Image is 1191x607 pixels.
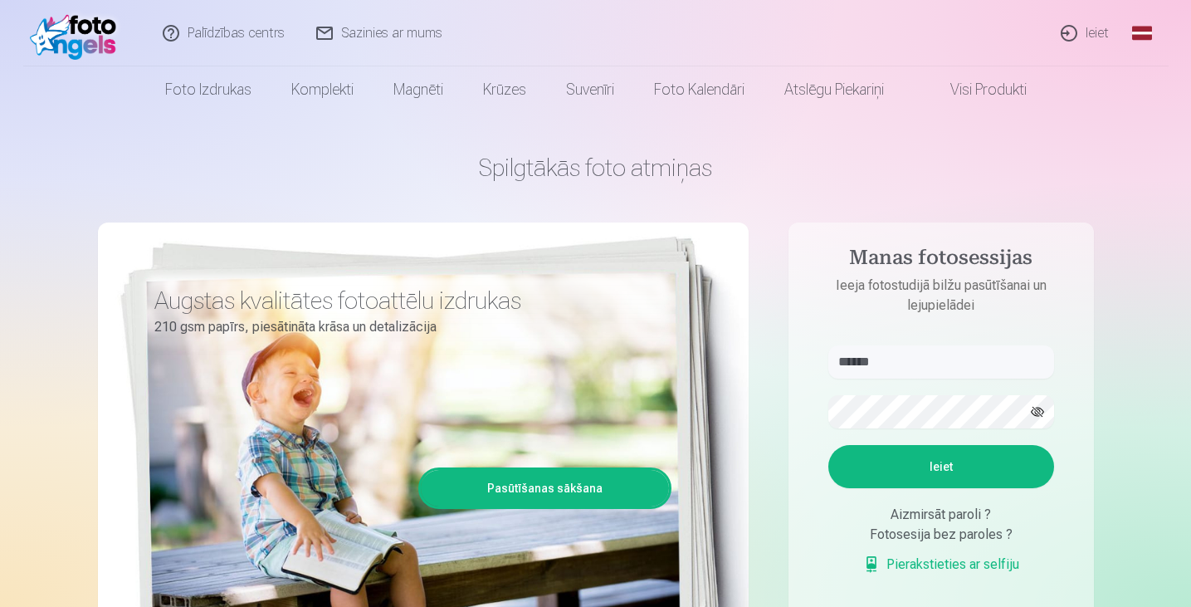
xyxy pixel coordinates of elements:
div: Aizmirsāt paroli ? [828,505,1054,525]
a: Foto izdrukas [145,66,271,113]
a: Magnēti [373,66,463,113]
p: 210 gsm papīrs, piesātināta krāsa un detalizācija [154,316,659,339]
a: Suvenīri [546,66,634,113]
h1: Spilgtākās foto atmiņas [98,153,1094,183]
div: Fotosesija bez paroles ? [828,525,1054,545]
a: Pasūtīšanas sākšana [421,470,669,507]
a: Foto kalendāri [634,66,764,113]
a: Komplekti [271,66,373,113]
p: Ieeja fotostudijā bilžu pasūtīšanai un lejupielādei [812,276,1071,316]
img: /fa1 [30,7,125,60]
a: Atslēgu piekariņi [764,66,904,113]
h4: Manas fotosessijas [812,246,1071,276]
a: Pierakstieties ar selfiju [863,555,1019,575]
a: Visi produkti [904,66,1047,113]
h3: Augstas kvalitātes fotoattēlu izdrukas [154,286,659,316]
a: Krūzes [463,66,546,113]
button: Ieiet [828,445,1054,488]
